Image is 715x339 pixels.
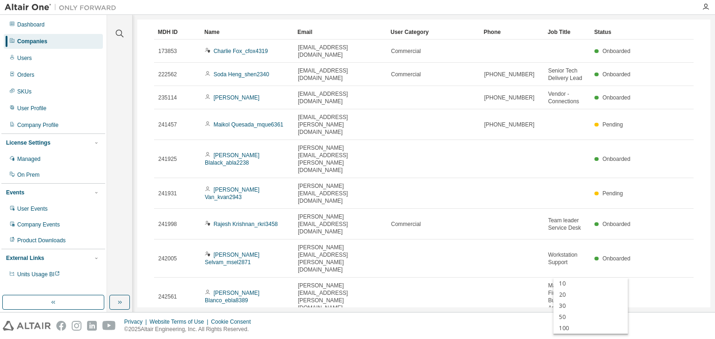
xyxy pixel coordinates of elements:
[602,71,630,78] span: Onboarded
[72,321,81,331] img: instagram.svg
[484,94,534,101] span: [PHONE_NUMBER]
[158,71,177,78] span: 222562
[553,300,628,312] div: 30
[17,105,47,112] div: User Profile
[56,321,66,331] img: facebook.svg
[204,25,290,40] div: Name
[298,282,383,312] span: [PERSON_NAME][EMAIL_ADDRESS][PERSON_NAME][DOMAIN_NAME]
[548,282,586,312] span: Market Finance Business Analyst
[214,221,278,227] a: Rajesh Krishnan_rkri3458
[602,190,623,197] span: Pending
[17,121,59,129] div: Company Profile
[158,121,177,128] span: 241457
[602,48,630,54] span: Onboarded
[17,88,32,95] div: SKUs
[205,152,259,166] a: [PERSON_NAME] Blalack_abla2238
[548,67,586,82] span: Senior Tech Delivery Lead
[602,221,630,227] span: Onboarded
[102,321,116,331] img: youtube.svg
[548,251,586,266] span: Workstation Support
[205,290,259,304] a: [PERSON_NAME] Blanco_ebla8389
[158,94,177,101] span: 235114
[484,71,534,78] span: [PHONE_NUMBER]
[602,121,623,128] span: Pending
[391,220,421,228] span: Commercial
[297,25,383,40] div: Email
[158,293,177,300] span: 242561
[214,48,268,54] a: Charlie Fox_cfox4319
[548,217,586,232] span: Team leader Service Desk
[149,318,211,326] div: Website Terms of Use
[547,25,587,40] div: Job Title
[553,278,628,289] div: 10
[298,90,383,105] span: [EMAIL_ADDRESS][DOMAIN_NAME]
[17,54,32,62] div: Users
[298,67,383,82] span: [EMAIL_ADDRESS][DOMAIN_NAME]
[602,156,630,162] span: Onboarded
[594,25,633,40] div: Status
[158,190,177,197] span: 241931
[17,38,47,45] div: Companies
[298,113,383,136] span: [EMAIL_ADDRESS][PERSON_NAME][DOMAIN_NAME]
[17,237,66,244] div: Product Downloads
[87,321,97,331] img: linkedin.svg
[298,182,383,205] span: [PERSON_NAME][EMAIL_ADDRESS][DOMAIN_NAME]
[5,3,121,12] img: Altair One
[484,121,534,128] span: [PHONE_NUMBER]
[17,205,47,213] div: User Events
[553,323,628,334] div: 100
[158,25,197,40] div: MDH ID
[211,318,256,326] div: Cookie Consent
[602,255,630,262] span: Onboarded
[214,71,269,78] a: Soda Heng_shen2340
[391,25,476,40] div: User Category
[391,71,421,78] span: Commercial
[6,139,50,146] div: License Settings
[391,47,421,55] span: Commercial
[124,318,149,326] div: Privacy
[6,189,24,196] div: Events
[602,94,630,101] span: Onboarded
[298,244,383,273] span: [PERSON_NAME][EMAIL_ADDRESS][PERSON_NAME][DOMAIN_NAME]
[298,144,383,174] span: [PERSON_NAME][EMAIL_ADDRESS][PERSON_NAME][DOMAIN_NAME]
[17,155,40,163] div: Managed
[298,44,383,59] span: [EMAIL_ADDRESS][DOMAIN_NAME]
[214,121,283,128] a: Maikol Quesada_mque6361
[158,255,177,262] span: 242005
[158,47,177,55] span: 173853
[214,94,260,101] a: [PERSON_NAME]
[548,90,586,105] span: Vendor - Connections
[205,252,259,266] a: [PERSON_NAME] Selvam_msel2871
[17,71,34,79] div: Orders
[3,321,51,331] img: altair_logo.svg
[553,312,628,323] div: 50
[6,254,44,262] div: External Links
[484,25,540,40] div: Phone
[17,271,60,278] span: Units Usage BI
[17,221,60,228] div: Company Events
[158,220,177,228] span: 241998
[17,21,45,28] div: Dashboard
[124,326,256,333] p: © 2025 Altair Engineering, Inc. All Rights Reserved.
[553,289,628,300] div: 20
[158,155,177,163] span: 241925
[298,213,383,235] span: [PERSON_NAME][EMAIL_ADDRESS][DOMAIN_NAME]
[205,186,259,200] a: [PERSON_NAME] Van_kvan2943
[17,171,40,179] div: On Prem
